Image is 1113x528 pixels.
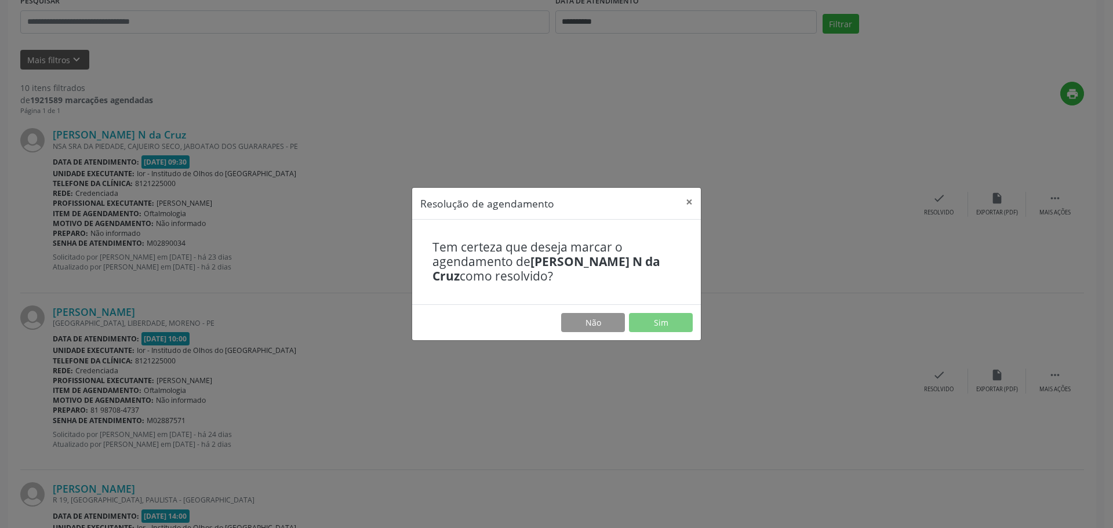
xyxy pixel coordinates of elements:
button: Sim [629,313,693,333]
button: Close [678,188,701,216]
b: [PERSON_NAME] N da Cruz [432,253,660,284]
h4: Tem certeza que deseja marcar o agendamento de como resolvido? [432,240,681,284]
h5: Resolução de agendamento [420,196,554,211]
button: Não [561,313,625,333]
